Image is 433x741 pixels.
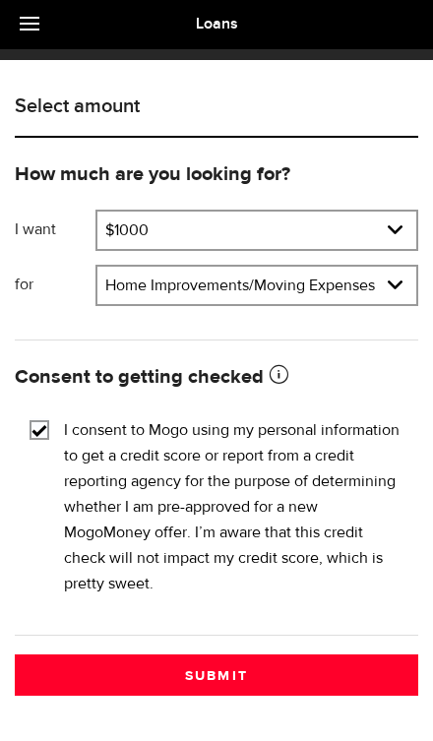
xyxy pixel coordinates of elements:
strong: Consent to getting checked [15,367,288,387]
span: Loans [196,15,238,33]
label: for [15,275,95,296]
label: I consent to Mogo using my personal information to get a credit score or report from a credit rep... [64,418,403,597]
input: I consent to Mogo using my personal information to get a credit score or report from a credit rep... [30,418,49,438]
strong: How much are you looking for? [15,164,290,184]
h1: Select amount [15,96,418,116]
button: Submit [15,654,418,696]
label: I want [15,219,95,241]
button: Open LiveChat chat widget [16,8,75,67]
